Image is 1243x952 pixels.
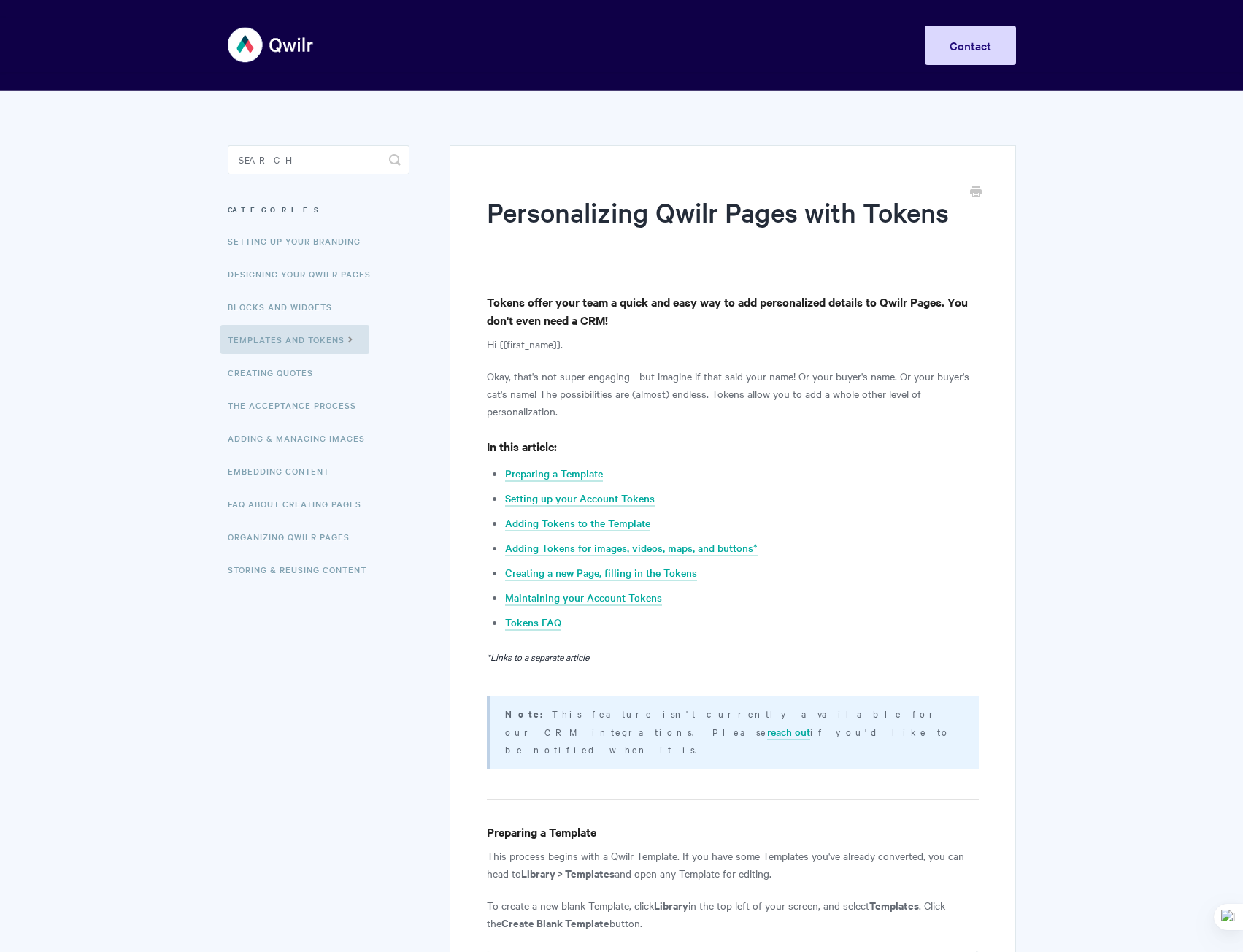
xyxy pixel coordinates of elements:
a: Embedding Content [228,456,340,485]
h4: Preparing a Template [487,823,978,841]
strong: Library > Templates [521,865,615,880]
strong: Create Blank Template [501,915,609,930]
h4: Tokens offer your team a quick and easy way to add personalized details to Qwilr Pages. You don't... [487,293,978,329]
a: Creating Quotes [228,358,324,387]
a: Templates and Tokens [220,325,369,354]
a: Tokens FAQ [505,615,561,631]
a: Creating a new Page, filling in the Tokens [505,565,697,581]
a: Organizing Qwilr Pages [228,522,361,551]
a: Setting up your Account Tokens [505,491,655,507]
input: Search [228,145,409,174]
h1: Personalizing Qwilr Pages with Tokens [487,193,956,256]
a: Setting up your Branding [228,226,372,256]
strong: Templates [869,897,919,913]
a: Designing Your Qwilr Pages [228,259,382,288]
p: To create a new blank Template, click in the top left of your screen, and select . Click the button. [487,897,978,932]
a: Adding & Managing Images [228,423,376,453]
em: *Links to a separate article [487,650,589,663]
a: reach out [767,724,810,740]
p: This process begins with a Qwilr Template. If you have some Templates you've already converted, y... [487,847,978,882]
p: Hi {{first_name}}. [487,335,978,353]
h4: In this article: [487,437,978,456]
strong: Note: [505,707,552,721]
a: Preparing a Template [505,466,603,482]
a: Storing & Reusing Content [228,555,377,584]
h3: Categories [228,196,409,223]
p: Okay, that's not super engaging - but imagine if that said your name! Or your buyer's name. Or yo... [487,367,978,420]
a: Adding Tokens to the Template [505,515,650,531]
a: FAQ About Creating Pages [228,489,372,518]
a: Maintaining your Account Tokens [505,590,662,606]
a: Adding Tokens for images, videos, maps, and buttons* [505,540,758,556]
a: The Acceptance Process [228,391,367,420]
p: This feature isn't currently available for our CRM integrations. Please if you'd like to be notif... [505,705,960,758]
a: Print this Article [970,185,982,201]
strong: Library [654,897,688,913]
img: Qwilr Help Center [228,18,315,72]
a: Contact [925,26,1016,65]
a: Blocks and Widgets [228,292,343,321]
